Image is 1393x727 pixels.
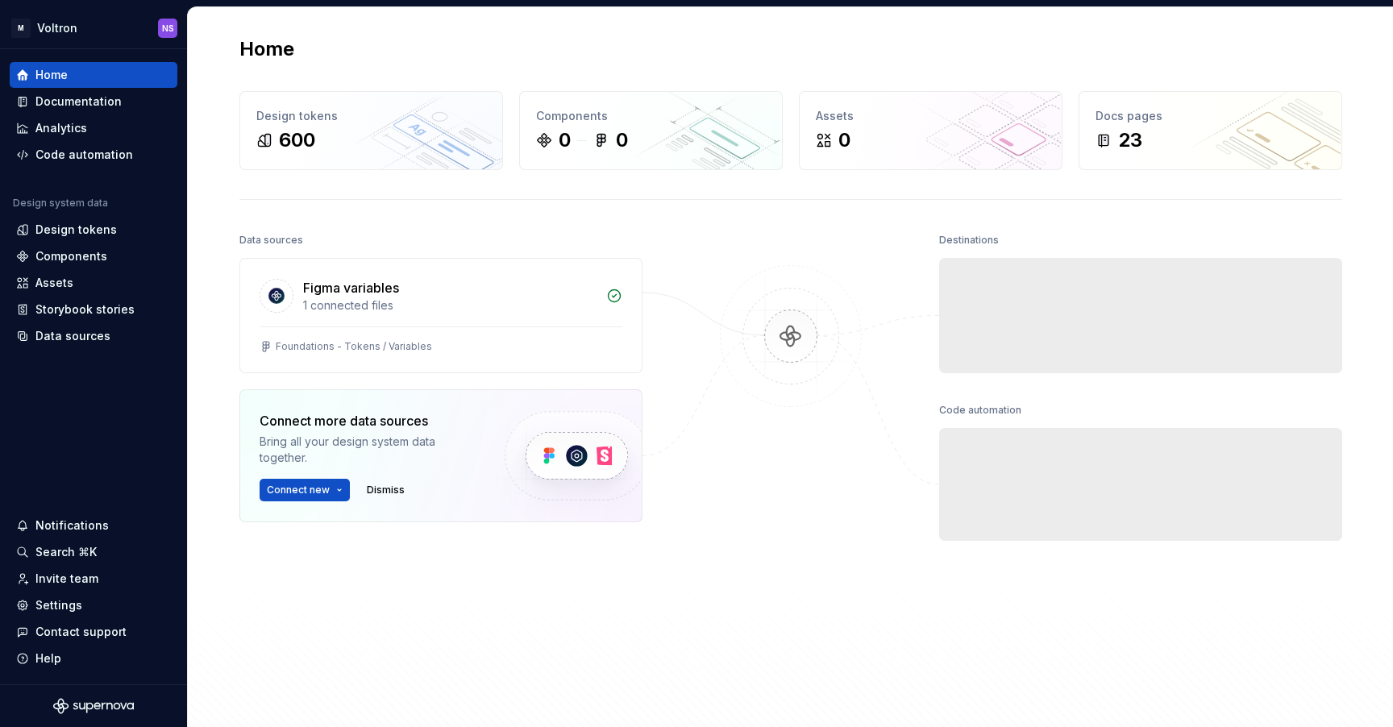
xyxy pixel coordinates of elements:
div: Analytics [35,120,87,136]
div: Design tokens [35,222,117,238]
a: Assets0 [799,91,1062,170]
a: Storybook stories [10,297,177,322]
button: Connect new [260,479,350,501]
button: MVoltronNS [3,10,184,45]
div: Foundations - Tokens / Variables [276,340,432,353]
h2: Home [239,36,294,62]
div: Invite team [35,571,98,587]
div: 0 [838,127,850,153]
a: Code automation [10,142,177,168]
a: Components00 [519,91,783,170]
div: Docs pages [1096,108,1325,124]
div: Data sources [35,328,110,344]
a: Documentation [10,89,177,114]
div: 23 [1118,127,1142,153]
div: Storybook stories [35,301,135,318]
div: 0 [616,127,628,153]
div: 1 connected files [303,297,597,314]
span: Dismiss [367,484,405,496]
div: Design tokens [256,108,486,124]
span: Connect new [267,484,330,496]
button: Contact support [10,619,177,645]
div: Notifications [35,517,109,534]
svg: Supernova Logo [53,698,134,714]
div: 600 [279,127,315,153]
div: Components [35,248,107,264]
a: Figma variables1 connected filesFoundations - Tokens / Variables [239,258,642,373]
a: Analytics [10,115,177,141]
div: Help [35,650,61,667]
div: 0 [559,127,571,153]
div: Connect more data sources [260,411,477,430]
div: Contact support [35,624,127,640]
a: Data sources [10,323,177,349]
a: Docs pages23 [1079,91,1342,170]
div: Settings [35,597,82,613]
div: Assets [816,108,1046,124]
button: Help [10,646,177,671]
a: Assets [10,270,177,296]
a: Invite team [10,566,177,592]
div: Data sources [239,229,303,251]
button: Notifications [10,513,177,538]
div: Voltron [37,20,77,36]
div: Design system data [13,197,108,210]
div: Components [536,108,766,124]
a: Settings [10,592,177,618]
a: Home [10,62,177,88]
div: NS [162,22,174,35]
a: Design tokens [10,217,177,243]
div: Assets [35,275,73,291]
div: Search ⌘K [35,544,97,560]
div: Destinations [939,229,999,251]
button: Dismiss [360,479,412,501]
div: Code automation [939,399,1021,422]
div: Bring all your design system data together. [260,434,477,466]
a: Components [10,243,177,269]
div: M [11,19,31,38]
a: Design tokens600 [239,91,503,170]
div: Documentation [35,93,122,110]
div: Code automation [35,147,133,163]
div: Home [35,67,68,83]
div: Figma variables [303,278,399,297]
button: Search ⌘K [10,539,177,565]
